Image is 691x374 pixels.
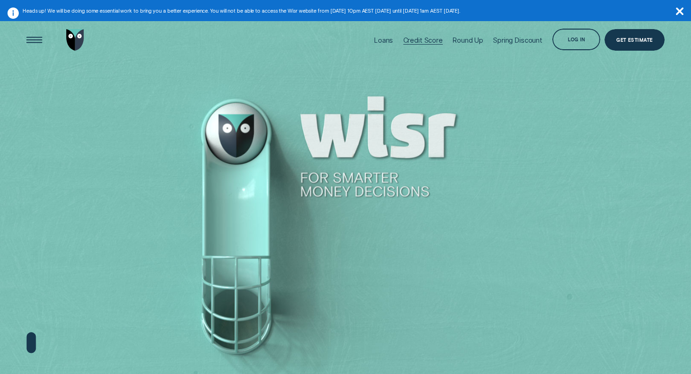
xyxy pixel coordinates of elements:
button: Log in [552,29,600,50]
a: Go to home page [64,16,86,64]
a: Get Estimate [605,29,665,51]
div: Round Up [453,36,483,44]
a: Spring Discount [493,16,542,64]
div: Credit Score [403,36,443,44]
button: Open Menu [24,29,45,51]
a: Loans [374,16,393,64]
img: Wisr [66,29,84,51]
div: Spring Discount [493,36,542,44]
a: Round Up [453,16,483,64]
a: Credit Score [403,16,443,64]
div: Loans [374,36,393,44]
